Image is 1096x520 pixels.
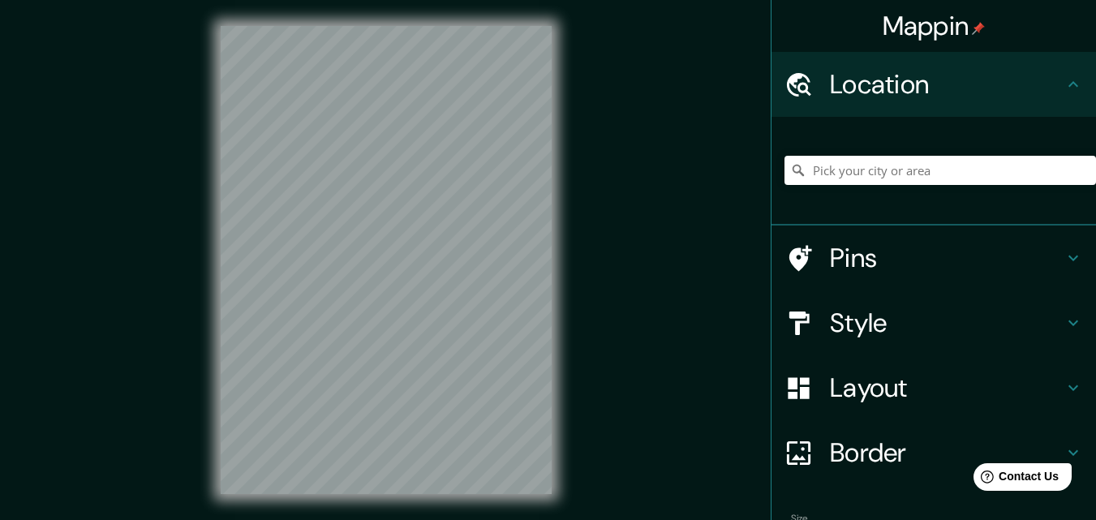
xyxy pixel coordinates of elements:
[221,26,552,494] canvas: Map
[771,420,1096,485] div: Border
[830,307,1064,339] h4: Style
[771,52,1096,117] div: Location
[952,457,1078,502] iframe: Help widget launcher
[830,68,1064,101] h4: Location
[771,226,1096,290] div: Pins
[784,156,1096,185] input: Pick your city or area
[771,290,1096,355] div: Style
[771,355,1096,420] div: Layout
[972,22,985,35] img: pin-icon.png
[830,436,1064,469] h4: Border
[830,242,1064,274] h4: Pins
[883,10,986,42] h4: Mappin
[830,372,1064,404] h4: Layout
